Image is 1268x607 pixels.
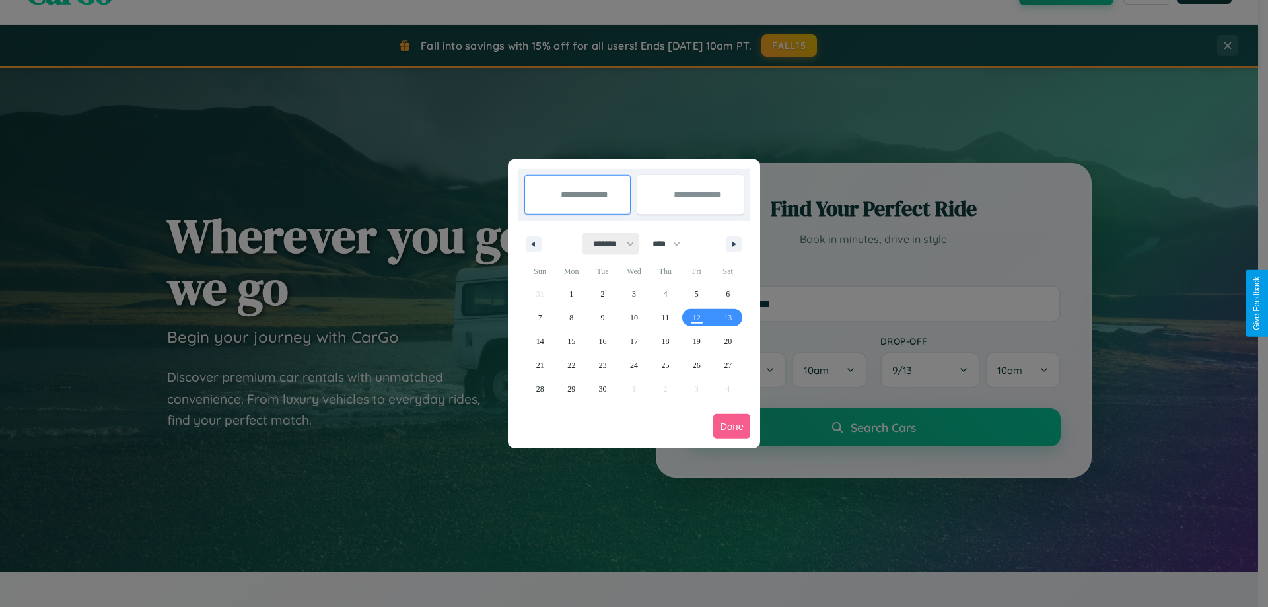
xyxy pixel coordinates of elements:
span: 30 [599,377,607,401]
span: 16 [599,330,607,353]
span: 3 [632,282,636,306]
span: 24 [630,353,638,377]
span: 4 [663,282,667,306]
button: 25 [650,353,681,377]
span: 21 [536,353,544,377]
button: 24 [618,353,649,377]
button: 3 [618,282,649,306]
span: Wed [618,261,649,282]
button: 18 [650,330,681,353]
button: 12 [681,306,712,330]
span: 27 [724,353,732,377]
span: 19 [693,330,701,353]
button: 15 [555,330,586,353]
span: 15 [567,330,575,353]
span: 14 [536,330,544,353]
button: 16 [587,330,618,353]
button: 13 [713,306,744,330]
span: 2 [601,282,605,306]
span: 25 [661,353,669,377]
span: 8 [569,306,573,330]
button: 7 [524,306,555,330]
span: 23 [599,353,607,377]
button: 9 [587,306,618,330]
button: 28 [524,377,555,401]
span: 9 [601,306,605,330]
span: 29 [567,377,575,401]
span: Mon [555,261,586,282]
button: 5 [681,282,712,306]
span: 1 [569,282,573,306]
span: Thu [650,261,681,282]
div: Give Feedback [1252,277,1261,330]
button: 2 [587,282,618,306]
span: 28 [536,377,544,401]
span: 13 [724,306,732,330]
button: 17 [618,330,649,353]
span: 11 [662,306,670,330]
button: 21 [524,353,555,377]
button: 4 [650,282,681,306]
span: 7 [538,306,542,330]
span: 20 [724,330,732,353]
button: 8 [555,306,586,330]
span: 17 [630,330,638,353]
button: 30 [587,377,618,401]
button: 27 [713,353,744,377]
span: 6 [726,282,730,306]
button: 19 [681,330,712,353]
button: 1 [555,282,586,306]
span: 12 [693,306,701,330]
button: 14 [524,330,555,353]
button: 23 [587,353,618,377]
span: Tue [587,261,618,282]
button: 20 [713,330,744,353]
button: 26 [681,353,712,377]
button: 22 [555,353,586,377]
span: 22 [567,353,575,377]
span: Sun [524,261,555,282]
span: 26 [693,353,701,377]
button: 10 [618,306,649,330]
span: 5 [695,282,699,306]
button: Done [713,414,750,439]
span: Sat [713,261,744,282]
button: 6 [713,282,744,306]
span: 18 [661,330,669,353]
span: Fri [681,261,712,282]
button: 29 [555,377,586,401]
span: 10 [630,306,638,330]
button: 11 [650,306,681,330]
